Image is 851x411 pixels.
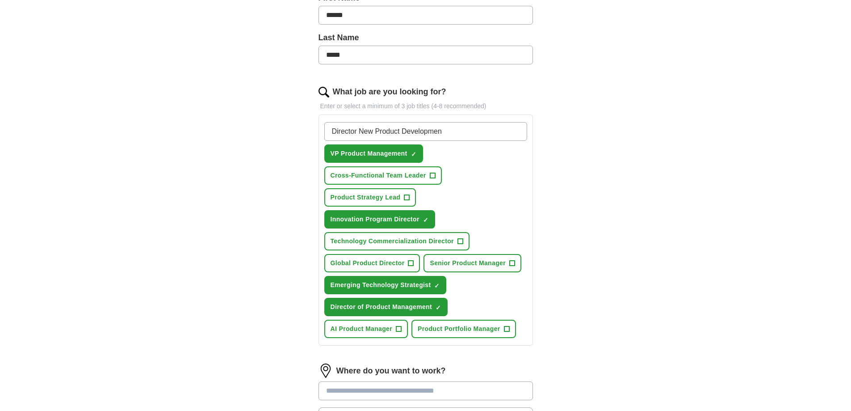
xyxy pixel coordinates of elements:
[14,23,21,30] img: website_grey.svg
[23,23,98,30] div: Domain: [DOMAIN_NAME]
[336,365,446,377] label: Where do you want to work?
[331,237,454,246] span: Technology Commercialization Director
[333,86,446,98] label: What job are you looking for?
[418,324,500,334] span: Product Portfolio Manager
[430,258,506,268] span: Senior Product Manager
[324,298,448,316] button: Director of Product Management✓
[324,210,435,229] button: Innovation Program Director✓
[331,149,407,158] span: VP Product Management
[324,188,416,207] button: Product Strategy Lead
[324,320,408,338] button: AI Product Manager
[324,232,470,250] button: Technology Commercialization Director
[411,320,516,338] button: Product Portfolio Manager
[331,324,393,334] span: AI Product Manager
[411,151,416,158] span: ✓
[25,14,44,21] div: v 4.0.25
[34,53,80,59] div: Domain Overview
[423,254,521,272] button: Senior Product Manager
[331,280,431,290] span: Emerging Technology Strategist
[423,216,428,224] span: ✓
[319,87,329,97] img: search.png
[331,171,426,180] span: Cross-Functional Team Leader
[319,364,333,378] img: location.png
[436,304,441,311] span: ✓
[324,122,527,141] input: Type a job title and press enter
[324,254,420,272] button: Global Product Director
[324,276,447,294] button: Emerging Technology Strategist✓
[331,193,401,202] span: Product Strategy Lead
[331,302,432,312] span: Director of Product Management
[24,52,31,59] img: tab_domain_overview_orange.svg
[14,14,21,21] img: logo_orange.svg
[99,53,151,59] div: Keywords by Traffic
[319,102,533,111] p: Enter or select a minimum of 3 job titles (4-8 recommended)
[434,282,440,289] span: ✓
[319,32,533,44] label: Last Name
[331,215,419,224] span: Innovation Program Director
[324,144,423,163] button: VP Product Management✓
[331,258,405,268] span: Global Product Director
[324,166,442,185] button: Cross-Functional Team Leader
[89,52,96,59] img: tab_keywords_by_traffic_grey.svg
